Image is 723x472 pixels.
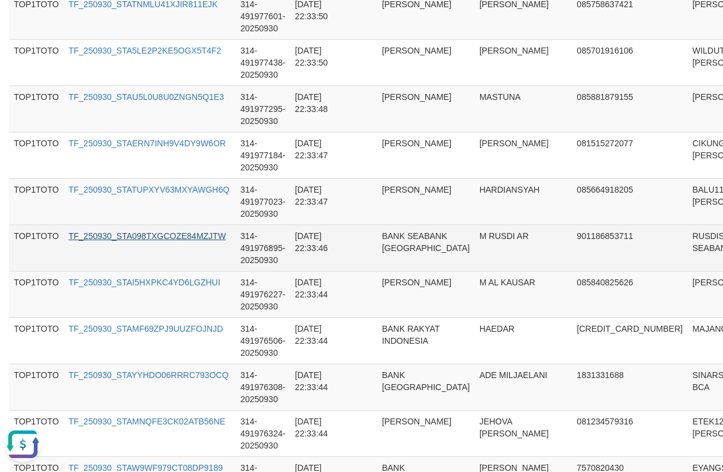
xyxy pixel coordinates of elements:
td: HAEDAR [475,317,572,364]
td: TOP1TOTO [9,85,64,132]
td: M RUSDI AR [475,225,572,271]
td: 085664918205 [572,178,687,225]
td: 314-491976308-20250930 [236,364,290,410]
td: 901186853711 [572,225,687,271]
a: TF_250930_STAMF69ZPJ9UUZFOJNJD [69,324,223,334]
td: 314-491977295-20250930 [236,85,290,132]
td: [DATE] 22:33:44 [290,410,345,456]
td: HARDIANSYAH [475,178,572,225]
td: M AL KAUSAR [475,271,572,317]
td: TOP1TOTO [9,317,64,364]
a: TF_250930_STAU5L0U8U0ZNGN5Q1E3 [69,92,224,102]
td: TOP1TOTO [9,410,64,456]
td: [DATE] 22:33:44 [290,364,345,410]
td: TOP1TOTO [9,364,64,410]
td: 1831331688 [572,364,687,410]
td: BANK SEABANK [GEOGRAPHIC_DATA] [377,225,475,271]
td: [PERSON_NAME] [377,85,475,132]
td: 085701916106 [572,39,687,85]
td: 314-491977023-20250930 [236,178,290,225]
td: 314-491976227-20250930 [236,271,290,317]
td: [CREDIT_CARD_NUMBER] [572,317,687,364]
td: TOP1TOTO [9,271,64,317]
td: [DATE] 22:33:47 [290,178,345,225]
td: JEHOVA [PERSON_NAME] [475,410,572,456]
td: [PERSON_NAME] [475,39,572,85]
td: [PERSON_NAME] [377,132,475,178]
td: [DATE] 22:33:50 [290,39,345,85]
td: BANK [GEOGRAPHIC_DATA] [377,364,475,410]
td: TOP1TOTO [9,132,64,178]
td: 085881879155 [572,85,687,132]
td: [PERSON_NAME] [377,271,475,317]
td: TOP1TOTO [9,178,64,225]
td: BANK RAKYAT INDONESIA [377,317,475,364]
td: [PERSON_NAME] [377,178,475,225]
button: Open LiveChat chat widget [5,5,41,41]
a: TF_250930_STATUPXYV63MXYAWGH6Q [69,185,230,194]
a: TF_250930_STA5LE2P2KE5OGX5T4F2 [69,46,221,55]
td: [DATE] 22:33:48 [290,85,345,132]
td: 314-491977184-20250930 [236,132,290,178]
td: 314-491976506-20250930 [236,317,290,364]
td: 314-491976324-20250930 [236,410,290,456]
td: 314-491977438-20250930 [236,39,290,85]
td: TOP1TOTO [9,225,64,271]
a: TF_250930_STAERN7INH9V4DY9W6OR [69,138,226,148]
td: [DATE] 22:33:46 [290,225,345,271]
td: [PERSON_NAME] [377,39,475,85]
td: [DATE] 22:33:47 [290,132,345,178]
td: 081234579316 [572,410,687,456]
td: [DATE] 22:33:44 [290,271,345,317]
td: [DATE] 22:33:44 [290,317,345,364]
td: 081515272077 [572,132,687,178]
a: TF_250930_STA098TXGCOZE84MZJTW [69,231,226,241]
td: ADE MILJAELANI [475,364,572,410]
td: [PERSON_NAME] [475,132,572,178]
a: TF_250930_STAI5HXPKC4YD6LGZHUI [69,278,221,287]
td: [PERSON_NAME] [377,410,475,456]
td: 085840825626 [572,271,687,317]
a: TF_250930_STAMNQFE3CK02ATB56NE [69,417,225,426]
td: TOP1TOTO [9,39,64,85]
a: TF_250930_STAYYHDO06RRRC793OCQ [69,370,229,380]
td: 314-491976895-20250930 [236,225,290,271]
td: MASTUNA [475,85,572,132]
